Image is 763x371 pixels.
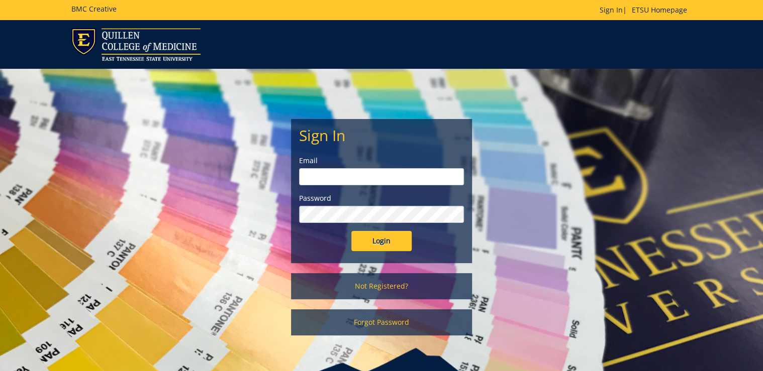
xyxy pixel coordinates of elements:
p: | [600,5,692,15]
a: Not Registered? [291,273,472,299]
h2: Sign In [299,127,464,144]
input: Login [351,231,412,251]
a: ETSU Homepage [627,5,692,15]
label: Password [299,193,464,203]
a: Sign In [600,5,623,15]
img: ETSU logo [71,28,201,61]
a: Forgot Password [291,309,472,335]
h5: BMC Creative [71,5,117,13]
label: Email [299,156,464,166]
